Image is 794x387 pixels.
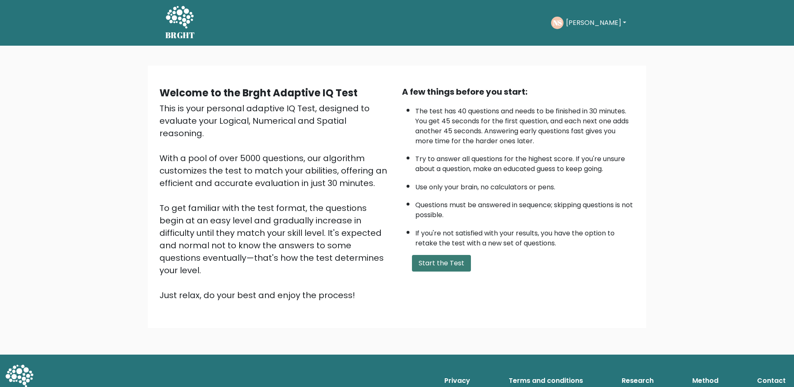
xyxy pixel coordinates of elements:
[415,224,635,248] li: If you're not satisfied with your results, you have the option to retake the test with a new set ...
[402,86,635,98] div: A few things before you start:
[165,30,195,40] h5: BRGHT
[165,3,195,42] a: BRGHT
[564,17,629,28] button: [PERSON_NAME]
[415,150,635,174] li: Try to answer all questions for the highest score. If you're unsure about a question, make an edu...
[415,196,635,220] li: Questions must be answered in sequence; skipping questions is not possible.
[415,178,635,192] li: Use only your brain, no calculators or pens.
[412,255,471,272] button: Start the Test
[415,102,635,146] li: The test has 40 questions and needs to be finished in 30 minutes. You get 45 seconds for the firs...
[159,102,392,301] div: This is your personal adaptive IQ Test, designed to evaluate your Logical, Numerical and Spatial ...
[553,18,561,27] text: NS
[159,86,358,100] b: Welcome to the Brght Adaptive IQ Test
